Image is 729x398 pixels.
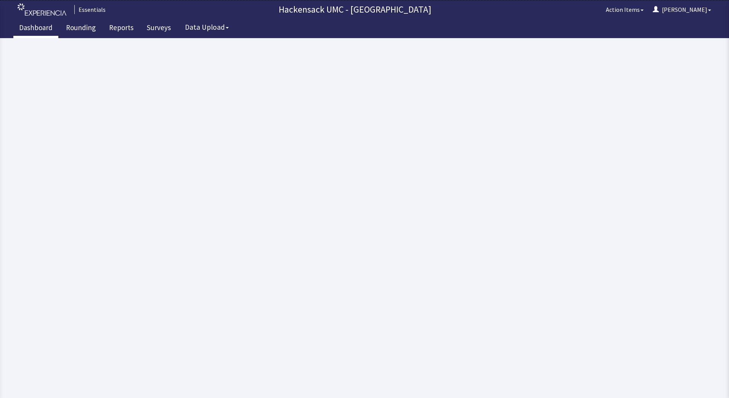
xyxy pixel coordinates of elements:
[13,19,58,38] a: Dashboard
[648,2,716,17] button: [PERSON_NAME]
[60,19,101,38] a: Rounding
[601,2,648,17] button: Action Items
[103,19,139,38] a: Reports
[141,19,177,38] a: Surveys
[18,3,66,16] img: experiencia_logo.png
[109,3,601,16] p: Hackensack UMC - [GEOGRAPHIC_DATA]
[180,20,233,34] button: Data Upload
[74,5,106,14] div: Essentials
